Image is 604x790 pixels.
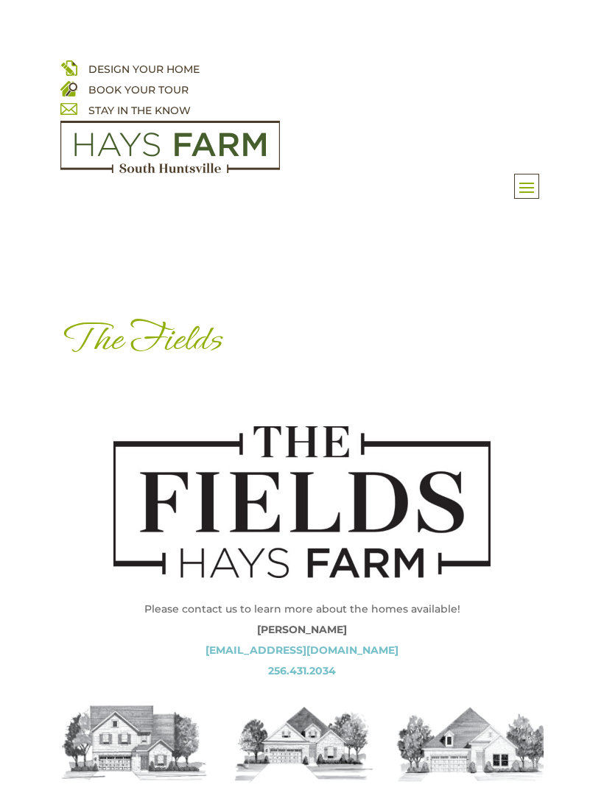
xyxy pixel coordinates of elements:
[60,599,544,681] p: Please contact us to learn more about the homes available!
[268,664,336,677] a: 256.431.2034
[60,163,280,177] a: hays farm homes huntsville development
[60,121,280,174] img: Logo
[60,59,77,76] img: design your home
[206,623,398,677] strong: [PERSON_NAME]
[60,317,544,367] h1: The Fields
[88,104,191,117] a: STAY IN THE KNOW
[60,80,77,96] img: book your home tour
[88,63,200,76] a: DESIGN YOUR HOME
[206,643,398,657] a: [EMAIL_ADDRESS][DOMAIN_NAME]
[88,83,189,96] a: BOOK YOUR TOUR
